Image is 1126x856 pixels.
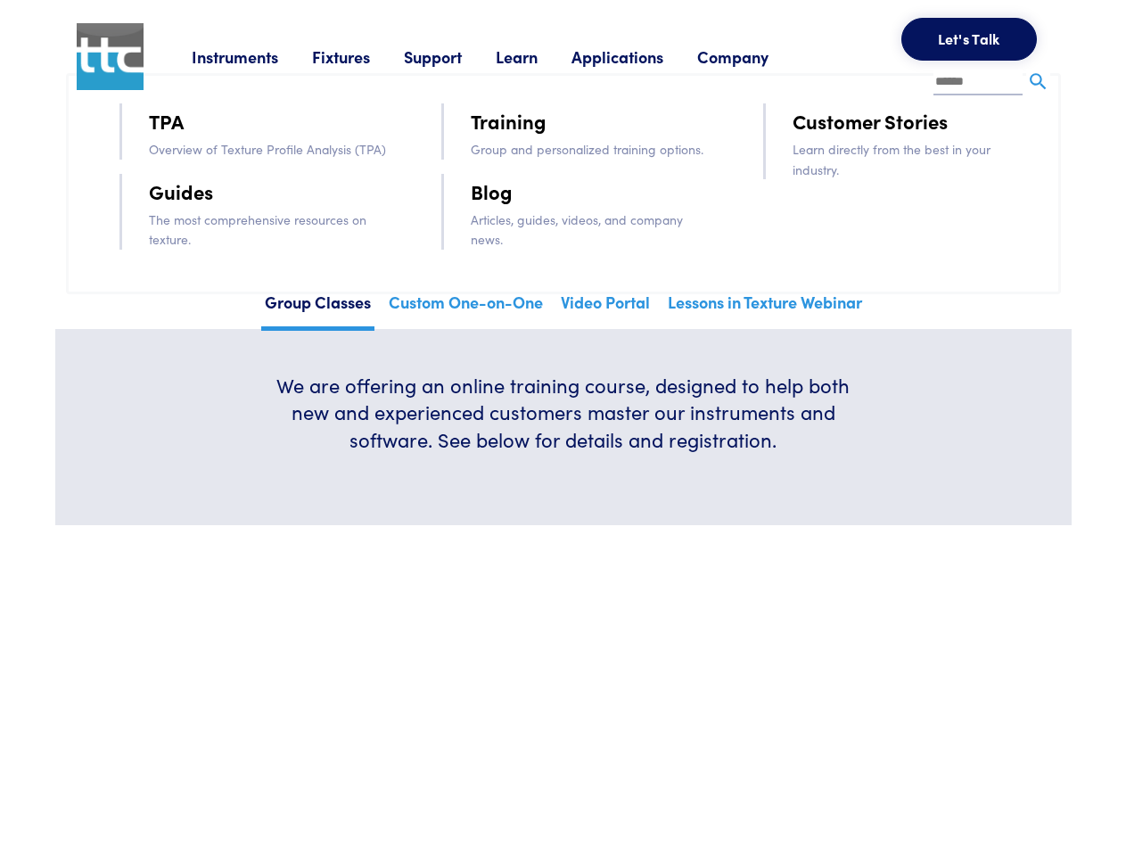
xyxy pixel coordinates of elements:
a: Training [471,105,547,136]
p: Articles, guides, videos, and company news. [471,210,713,250]
h6: We are offering an online training course, designed to help both new and experienced customers ma... [264,372,863,454]
p: Overview of Texture Profile Analysis (TPA) [149,139,391,159]
a: Guides [149,176,213,207]
a: Company [697,45,802,68]
a: Applications [571,45,697,68]
p: Group and personalized training options. [471,139,713,159]
button: Let's Talk [901,18,1037,61]
a: Instruments [192,45,312,68]
a: TPA [149,105,184,136]
a: Blog [471,176,513,207]
p: Learn directly from the best in your industry. [793,139,1035,179]
a: Custom One-on-One [385,287,547,326]
a: Video Portal [557,287,653,326]
a: Customer Stories [793,105,948,136]
a: Support [404,45,496,68]
p: The most comprehensive resources on texture. [149,210,391,250]
a: Fixtures [312,45,404,68]
a: Learn [496,45,571,68]
img: ttc_logo_1x1_v1.0.png [77,23,144,90]
a: Lessons in Texture Webinar [664,287,866,326]
a: Group Classes [261,287,374,331]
